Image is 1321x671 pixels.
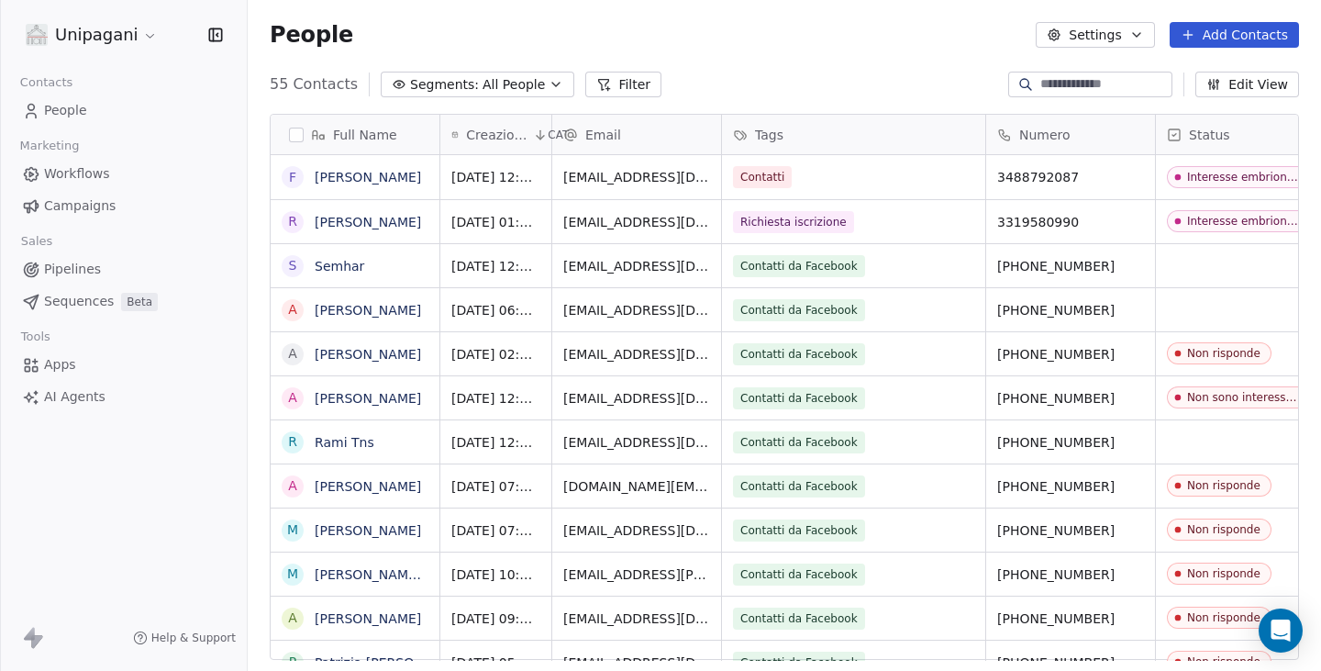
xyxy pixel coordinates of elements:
a: Rami Tns [315,435,374,450]
span: [EMAIL_ADDRESS][DOMAIN_NAME] [563,609,710,628]
span: [DATE] 06:00 PM [451,301,540,319]
span: [DATE] 10:56 AM [451,565,540,584]
span: [EMAIL_ADDRESS][DOMAIN_NAME] [563,213,710,231]
span: People [270,21,353,49]
a: [PERSON_NAME] [315,215,421,229]
span: [EMAIL_ADDRESS][DOMAIN_NAME] [563,301,710,319]
span: Contatti da Facebook [733,608,865,630]
span: Marketing [12,132,87,160]
div: Non risponde [1187,523,1260,536]
span: 3319580990 [997,213,1144,231]
span: [DATE] 12:00 PM [451,433,540,452]
span: Unipagani [55,23,139,47]
a: [PERSON_NAME] [315,479,421,494]
span: Tools [13,323,58,351]
a: SequencesBeta [15,286,232,317]
a: People [15,95,232,126]
span: [DATE] 12:45 PM [451,168,540,186]
a: Campaigns [15,191,232,221]
div: R [288,432,297,452]
span: Pipelines [44,260,101,279]
span: [EMAIL_ADDRESS][DOMAIN_NAME] [563,389,710,408]
span: [PHONE_NUMBER] [997,609,1144,628]
span: [EMAIL_ADDRESS][DOMAIN_NAME] [563,345,710,363]
span: Contatti da Facebook [733,564,865,586]
div: Open Intercom Messenger [1259,609,1303,653]
span: Email [585,126,621,144]
span: 3488792087 [997,168,1144,186]
a: [PERSON_NAME] [PERSON_NAME] [315,567,532,582]
button: Filter [585,72,661,97]
span: [DATE] 02:56 PM [451,345,540,363]
span: [PHONE_NUMBER] [997,301,1144,319]
div: Numero [986,115,1155,154]
div: S [289,256,297,275]
span: [EMAIL_ADDRESS][PERSON_NAME][DOMAIN_NAME] [563,565,710,584]
button: Unipagani [22,19,161,50]
span: Contatti da Facebook [733,387,865,409]
span: [PHONE_NUMBER] [997,477,1144,496]
a: Apps [15,350,232,380]
a: [PERSON_NAME] [315,170,421,185]
span: Campaigns [44,196,116,216]
div: R [288,212,297,231]
span: Contatti [733,166,792,188]
span: [EMAIL_ADDRESS][DOMAIN_NAME] [563,433,710,452]
span: [EMAIL_ADDRESS][DOMAIN_NAME] [563,257,710,275]
span: [PHONE_NUMBER] [997,433,1144,452]
span: Full Name [333,126,397,144]
div: Non sono interessato [1187,391,1303,404]
div: Email [552,115,721,154]
div: A [288,344,297,363]
span: Segments: [410,75,479,95]
span: [DATE] 07:56 AM [451,477,540,496]
span: Contatti da Facebook [733,299,865,321]
a: [PERSON_NAME] [315,611,421,626]
span: Contatti da Facebook [733,343,865,365]
span: Apps [44,355,76,375]
div: Non risponde [1187,567,1260,580]
span: [EMAIL_ADDRESS][DOMAIN_NAME] [563,521,710,540]
span: [PHONE_NUMBER] [997,521,1144,540]
span: [DATE] 12:26 PM [451,389,540,408]
a: [PERSON_NAME] [315,303,421,318]
a: Help & Support [133,631,236,645]
span: 55 Contacts [270,73,358,95]
div: Creazione contattoCAT [440,115,551,154]
span: Contatti da Facebook [733,475,865,498]
a: [PERSON_NAME] [315,391,421,406]
span: Beta [121,293,158,311]
button: Edit View [1195,72,1299,97]
span: Sales [13,228,61,255]
span: Contatti da Facebook [733,255,865,277]
span: Richiesta iscrizione [733,211,854,233]
div: Interesse embrionale [1187,171,1303,184]
div: A [288,609,297,628]
div: Full Name [271,115,439,154]
a: Workflows [15,159,232,189]
div: Non risponde [1187,655,1260,668]
span: [DOMAIN_NAME][EMAIL_ADDRESS][DOMAIN_NAME] [563,477,710,496]
span: Help & Support [151,631,236,645]
div: A [288,388,297,408]
a: Patrizia [PERSON_NAME] [PERSON_NAME] [315,655,583,670]
span: Contatti da Facebook [733,520,865,542]
img: logo%20unipagani.png [26,24,48,46]
div: M [287,520,298,540]
span: [EMAIL_ADDRESS][DOMAIN_NAME] [563,168,710,186]
a: Semhar [315,259,364,274]
div: Non risponde [1187,479,1260,492]
span: People [44,101,87,120]
span: [PHONE_NUMBER] [997,257,1144,275]
div: Non risponde [1187,347,1260,360]
span: [DATE] 01:18 PM [451,213,540,231]
a: Pipelines [15,254,232,285]
div: F [289,168,296,187]
span: Sequences [44,292,114,311]
div: Non risponde [1187,611,1260,624]
a: AI Agents [15,382,232,412]
span: Workflows [44,164,110,184]
a: [PERSON_NAME] [315,347,421,362]
span: AI Agents [44,387,105,407]
button: Settings [1036,22,1154,48]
